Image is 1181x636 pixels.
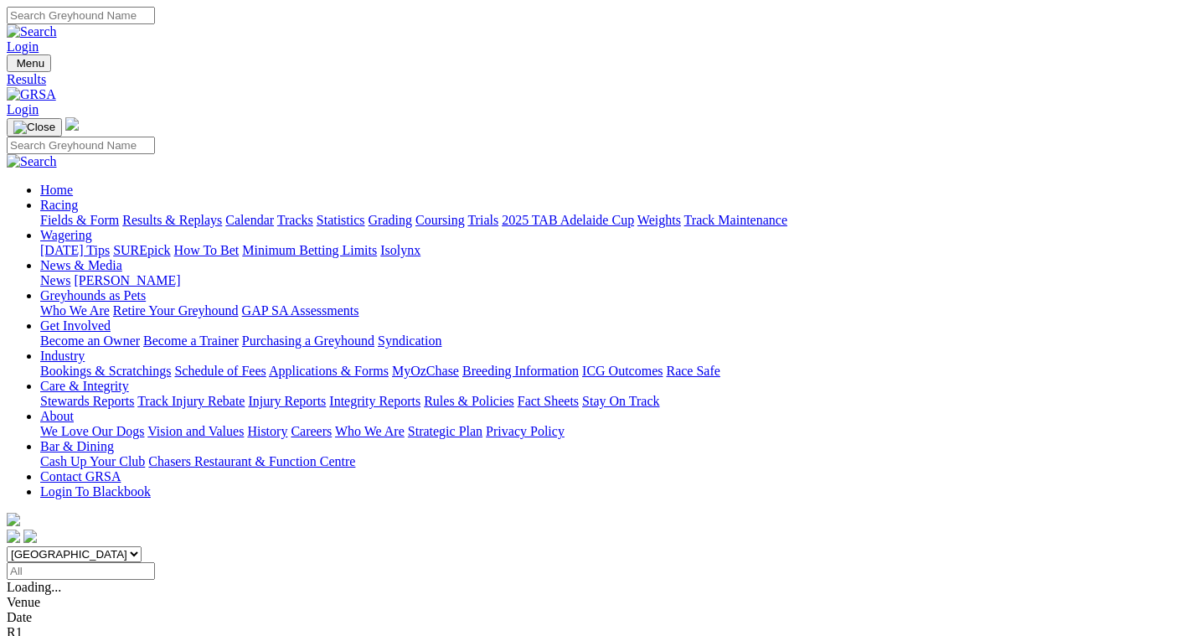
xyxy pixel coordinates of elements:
a: Fact Sheets [518,394,579,408]
a: [PERSON_NAME] [74,273,180,287]
a: Track Maintenance [684,213,787,227]
img: Search [7,154,57,169]
a: Industry [40,349,85,363]
a: Tracks [277,213,313,227]
img: GRSA [7,87,56,102]
a: How To Bet [174,243,240,257]
a: Cash Up Your Club [40,454,145,468]
a: Trials [467,213,498,227]
input: Select date [7,562,155,580]
input: Search [7,7,155,24]
a: SUREpick [113,243,170,257]
a: Results & Replays [122,213,222,227]
a: Care & Integrity [40,379,129,393]
a: Login [7,102,39,116]
a: About [40,409,74,423]
img: logo-grsa-white.png [65,117,79,131]
a: Minimum Betting Limits [242,243,377,257]
a: ICG Outcomes [582,364,663,378]
a: Privacy Policy [486,424,565,438]
a: Calendar [225,213,274,227]
div: Date [7,610,1174,625]
div: Industry [40,364,1174,379]
a: Login [7,39,39,54]
img: facebook.svg [7,530,20,543]
a: News & Media [40,258,122,272]
a: 2025 TAB Adelaide Cup [502,213,634,227]
img: Search [7,24,57,39]
img: Close [13,121,55,134]
a: Results [7,72,1174,87]
a: Statistics [317,213,365,227]
div: Greyhounds as Pets [40,303,1174,318]
div: Get Involved [40,334,1174,349]
a: Syndication [378,334,441,348]
button: Toggle navigation [7,118,62,137]
div: Wagering [40,243,1174,258]
a: Integrity Reports [329,394,420,408]
div: Bar & Dining [40,454,1174,469]
a: Rules & Policies [424,394,514,408]
img: twitter.svg [23,530,37,543]
span: Loading... [7,580,61,594]
a: Home [40,183,73,197]
a: Purchasing a Greyhound [242,334,374,348]
a: Race Safe [666,364,719,378]
a: Strategic Plan [408,424,482,438]
div: Racing [40,213,1174,228]
a: Wagering [40,228,92,242]
a: Become a Trainer [143,334,239,348]
a: News [40,273,70,287]
a: Careers [291,424,332,438]
div: Care & Integrity [40,394,1174,409]
a: Isolynx [380,243,420,257]
button: Toggle navigation [7,54,51,72]
a: Schedule of Fees [174,364,266,378]
div: Venue [7,595,1174,610]
div: About [40,424,1174,439]
a: We Love Our Dogs [40,424,144,438]
a: Stewards Reports [40,394,134,408]
a: Grading [369,213,412,227]
a: Fields & Form [40,213,119,227]
a: Get Involved [40,318,111,333]
a: Injury Reports [248,394,326,408]
a: Become an Owner [40,334,140,348]
a: Login To Blackbook [40,484,151,499]
a: MyOzChase [392,364,459,378]
input: Search [7,137,155,154]
a: [DATE] Tips [40,243,110,257]
a: Vision and Values [147,424,244,438]
div: News & Media [40,273,1174,288]
a: Contact GRSA [40,469,121,483]
img: logo-grsa-white.png [7,513,20,526]
a: Bookings & Scratchings [40,364,171,378]
a: Who We Are [335,424,405,438]
a: Stay On Track [582,394,659,408]
a: Bar & Dining [40,439,114,453]
a: Racing [40,198,78,212]
a: Greyhounds as Pets [40,288,146,302]
a: History [247,424,287,438]
a: Weights [637,213,681,227]
a: Retire Your Greyhound [113,303,239,318]
a: Track Injury Rebate [137,394,245,408]
a: Who We Are [40,303,110,318]
a: Coursing [415,213,465,227]
span: Menu [17,57,44,70]
a: Chasers Restaurant & Function Centre [148,454,355,468]
a: GAP SA Assessments [242,303,359,318]
a: Applications & Forms [269,364,389,378]
a: Breeding Information [462,364,579,378]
